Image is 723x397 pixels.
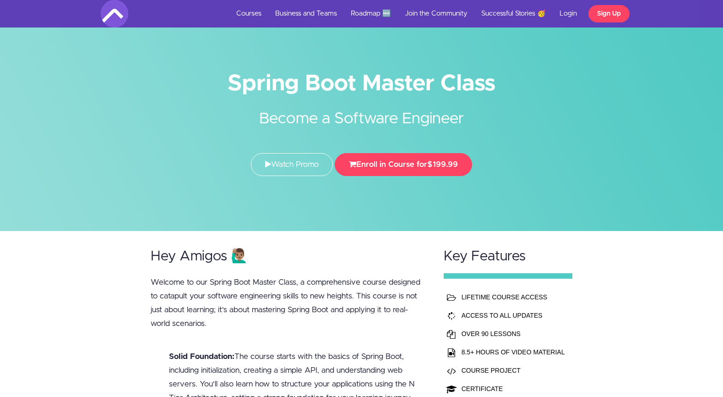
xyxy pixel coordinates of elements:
td: LIFETIME COURSE ACCESS [459,288,567,306]
a: Watch Promo [251,153,333,176]
h2: Hey Amigos 🙋🏽‍♂️ [151,249,426,264]
a: Sign Up [588,5,630,22]
td: ACCESS TO ALL UPDATES [459,306,567,325]
h2: Key Features [444,249,573,264]
td: 8.5+ HOURS OF VIDEO MATERIAL [459,343,567,361]
h2: Become a Software Engineer [190,94,533,130]
p: Welcome to our Spring Boot Master Class, a comprehensive course designed to catapult your softwar... [151,276,426,331]
b: Solid Foundation: [169,353,234,360]
td: OVER 90 LESSONS [459,325,567,343]
h1: Spring Boot Master Class [101,73,623,94]
td: COURSE PROJECT [459,361,567,380]
button: Enroll in Course for$199.99 [335,153,472,176]
span: $199.99 [427,160,458,168]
